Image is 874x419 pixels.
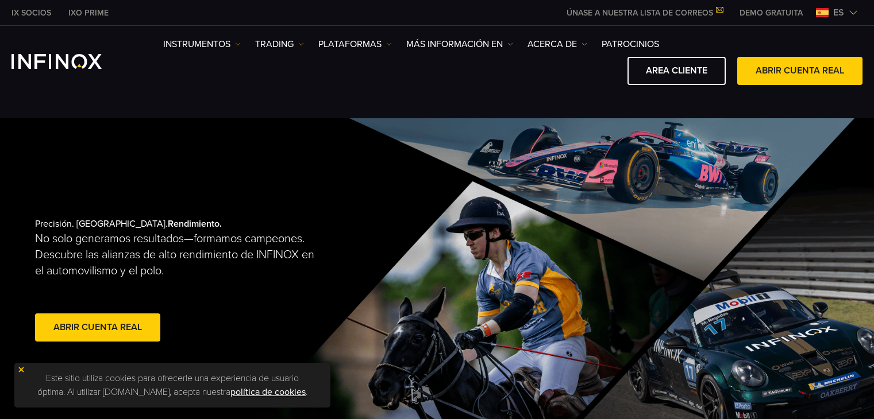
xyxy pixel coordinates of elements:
[230,386,306,398] a: política de cookies
[558,8,731,18] a: ÚNASE A NUESTRA LISTA DE CORREOS
[168,218,222,230] strong: Rendimiento.
[829,6,849,20] span: es
[406,37,513,51] a: Más información en
[737,57,863,85] a: ABRIR CUENTA REAL
[163,37,241,51] a: Instrumentos
[11,54,129,69] a: INFINOX Logo
[60,7,117,19] a: INFINOX
[35,200,397,363] div: Precisión. [GEOGRAPHIC_DATA].
[35,231,325,279] p: No solo generamos resultados—formamos campeones. Descubre las alianzas de alto rendimiento de INF...
[627,57,726,85] a: AREA CLIENTE
[318,37,392,51] a: PLATAFORMAS
[528,37,587,51] a: ACERCA DE
[731,7,811,19] a: INFINOX MENU
[35,313,160,342] a: Abrir cuenta real
[17,366,25,374] img: yellow close icon
[255,37,304,51] a: TRADING
[3,7,60,19] a: INFINOX
[602,37,659,51] a: Patrocinios
[20,368,325,402] p: Este sitio utiliza cookies para ofrecerle una experiencia de usuario óptima. Al utilizar [DOMAIN_...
